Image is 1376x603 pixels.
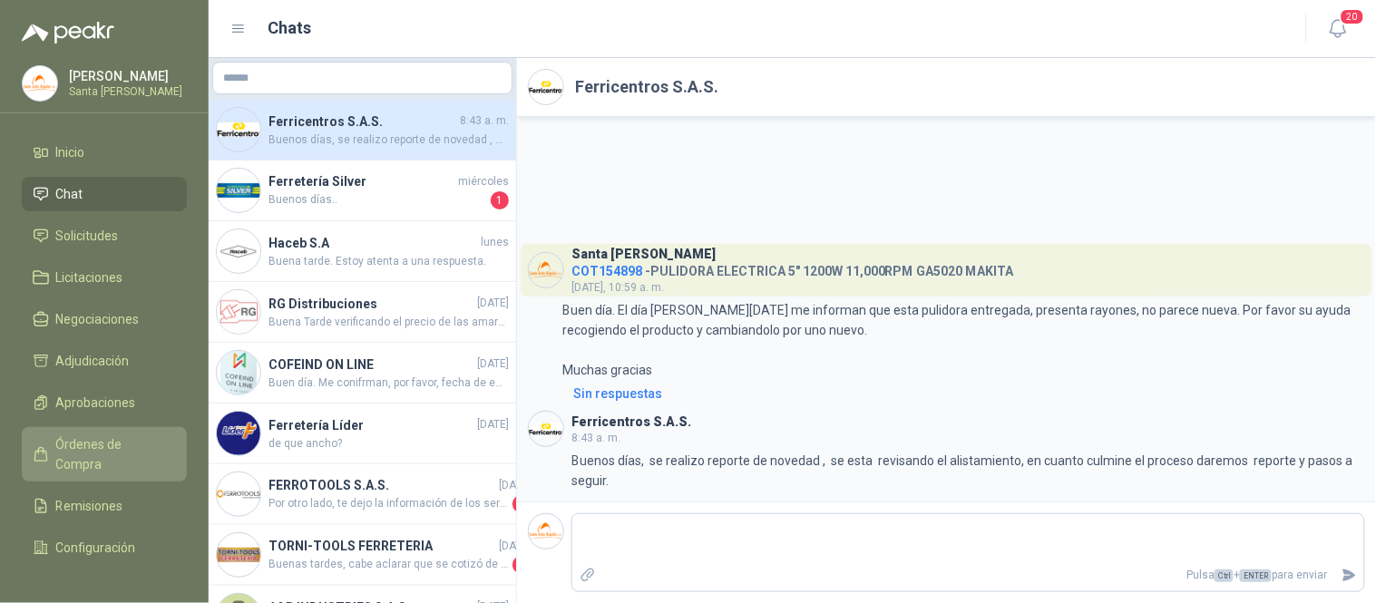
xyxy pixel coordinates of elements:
[268,435,509,452] span: de que ancho?
[529,514,563,549] img: Company Logo
[56,393,136,413] span: Aprobaciones
[571,432,620,444] span: 8:43 a. m.
[56,434,170,474] span: Órdenes de Compra
[571,417,691,427] h3: Ferricentros S.A.S.
[56,142,85,162] span: Inicio
[1240,569,1272,582] span: ENTER
[23,66,57,101] img: Company Logo
[268,294,473,314] h4: RG Distribuciones
[477,355,509,373] span: [DATE]
[209,221,516,282] a: Company LogoHaceb S.AlunesBuena tarde. Estoy atenta a una respuesta.
[217,229,260,273] img: Company Logo
[22,489,187,523] a: Remisiones
[22,385,187,420] a: Aprobaciones
[491,191,509,209] span: 1
[217,108,260,151] img: Company Logo
[22,219,187,253] a: Solicitudes
[56,538,136,558] span: Configuración
[268,171,454,191] h4: Ferretería Silver
[575,74,718,100] h2: Ferricentros S.A.S.
[481,234,509,251] span: lunes
[512,495,531,513] span: 2
[268,233,477,253] h4: Haceb S.A
[571,281,664,294] span: [DATE], 10:59 a. m.
[571,264,642,278] span: COT154898
[571,259,1014,277] h4: - PULIDORA ELECTRICA 5" 1200W 11,000RPM GA5020 MAKITA
[477,295,509,312] span: [DATE]
[217,290,260,334] img: Company Logo
[56,496,123,516] span: Remisiones
[563,300,1365,380] p: Buen día. El día [PERSON_NAME][DATE] me informan que esta pulidora entregada, presenta rayones, n...
[22,260,187,295] a: Licitaciones
[22,344,187,378] a: Adjudicación
[209,464,516,525] a: Company LogoFERROTOOLS S.A.S.[DATE]Por otro lado, te dejo la información de los seriales de los e...
[268,374,509,392] span: Buen día. Me conifrman, por favor, fecha de entrega. Gracias
[603,559,1335,591] p: Pulsa + para enviar
[56,184,83,204] span: Chat
[22,135,187,170] a: Inicio
[499,538,531,555] span: [DATE]
[209,160,516,221] a: Company LogoFerretería SilvermiércolesBuenos días..1
[69,86,182,97] p: Santa [PERSON_NAME]
[268,191,487,209] span: Buenos días..
[217,169,260,212] img: Company Logo
[268,556,509,574] span: Buenas tardes, cabe aclarar que se cotizó de 70 mm
[1215,569,1234,582] span: Ctrl
[217,472,260,516] img: Company Logo
[268,415,473,435] h4: Ferretería Líder
[268,355,473,374] h4: COFEIND ON LINE
[209,100,516,160] a: Company LogoFerricentros S.A.S.8:43 a. m.Buenos días, se realizo reporte de novedad , se esta rev...
[570,384,1365,404] a: Sin respuestas
[268,253,509,270] span: Buena tarde. Estoy atenta a una respuesta.
[69,70,182,83] p: [PERSON_NAME]
[22,427,187,481] a: Órdenes de Compra
[209,525,516,586] a: Company LogoTORNI-TOOLS FERRETERIA[DATE]Buenas tardes, cabe aclarar que se cotizó de 70 mm1
[268,536,495,556] h4: TORNI-TOOLS FERRETERIA
[56,351,130,371] span: Adjudicación
[217,533,260,577] img: Company Logo
[22,530,187,565] a: Configuración
[56,267,123,287] span: Licitaciones
[268,131,509,149] span: Buenos días, se realizo reporte de novedad , se esta revisando el alistamiento, en cuanto culmine...
[529,70,563,104] img: Company Logo
[477,416,509,433] span: [DATE]
[268,112,456,131] h4: Ferricentros S.A.S.
[22,177,187,211] a: Chat
[1340,8,1365,25] span: 20
[56,309,140,329] span: Negociaciones
[209,343,516,404] a: Company LogoCOFEIND ON LINE[DATE]Buen día. Me conifrman, por favor, fecha de entrega. Gracias
[572,451,1365,491] p: Buenos días, se realizo reporte de novedad , se esta revisando el alistamiento, en cuanto culmine...
[22,22,114,44] img: Logo peakr
[1322,13,1354,45] button: 20
[209,404,516,464] a: Company LogoFerretería Líder[DATE]de que ancho?
[499,477,531,494] span: [DATE]
[56,226,119,246] span: Solicitudes
[572,559,603,591] label: Adjuntar archivos
[460,112,509,130] span: 8:43 a. m.
[512,556,531,574] span: 1
[1334,559,1364,591] button: Enviar
[268,495,509,513] span: Por otro lado, te dejo la información de los seriales de los equipos si en algún momento se prese...
[209,282,516,343] a: Company LogoRG Distribuciones[DATE]Buena Tarde verificando el precio de las amarras, se ofertaron...
[217,351,260,394] img: Company Logo
[268,314,509,331] span: Buena Tarde verificando el precio de las amarras, se ofertaron por unidad y no por paquete el paq...
[22,302,187,336] a: Negociaciones
[573,384,662,404] div: Sin respuestas
[458,173,509,190] span: miércoles
[529,412,563,446] img: Company Logo
[268,15,312,41] h1: Chats
[529,253,563,287] img: Company Logo
[571,249,716,259] h3: Santa [PERSON_NAME]
[268,475,495,495] h4: FERROTOOLS S.A.S.
[217,412,260,455] img: Company Logo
